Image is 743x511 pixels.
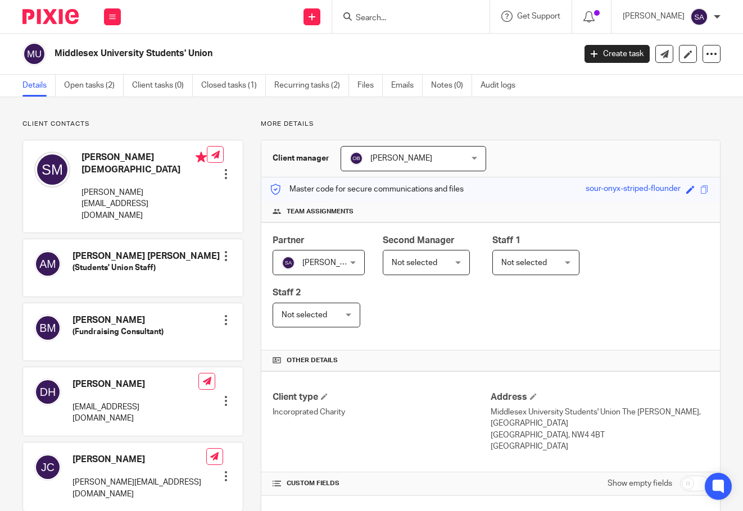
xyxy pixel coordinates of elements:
[383,236,455,245] span: Second Manager
[73,326,164,337] h5: (Fundraising Consultant)
[34,378,61,405] img: svg%3E
[196,152,207,163] i: Primary
[273,236,305,245] span: Partner
[355,13,456,24] input: Search
[132,75,193,97] a: Client tasks (0)
[302,259,364,267] span: [PERSON_NAME]
[201,75,266,97] a: Closed tasks (1)
[34,314,61,341] img: svg%3E
[73,262,220,273] h5: (Students' Union Staff)
[55,48,465,60] h2: Middlesex University Students' Union
[492,236,520,245] span: Staff 1
[81,187,207,221] p: [PERSON_NAME][EMAIL_ADDRESS][DOMAIN_NAME]
[73,477,206,500] p: [PERSON_NAME][EMAIL_ADDRESS][DOMAIN_NAME]
[22,75,56,97] a: Details
[73,378,198,390] h4: [PERSON_NAME]
[34,454,61,481] img: svg%3E
[34,250,61,277] img: svg%3E
[273,407,491,418] p: Incoroprated Charity
[274,75,349,97] a: Recurring tasks (2)
[64,75,124,97] a: Open tasks (2)
[34,152,70,188] img: svg%3E
[273,479,491,488] h4: CUSTOM FIELDS
[391,75,423,97] a: Emails
[261,120,721,129] p: More details
[623,11,685,22] p: [PERSON_NAME]
[370,154,432,162] span: [PERSON_NAME]
[273,153,329,164] h3: Client manager
[690,8,708,26] img: svg%3E
[73,454,206,466] h4: [PERSON_NAME]
[81,152,207,176] h4: [PERSON_NAME][DEMOGRAPHIC_DATA]
[586,183,681,196] div: sour-onyx-striped-flounder
[22,120,243,129] p: Client contacts
[282,256,295,270] img: svg%3E
[22,42,46,66] img: svg%3E
[431,75,472,97] a: Notes (0)
[22,9,79,24] img: Pixie
[501,259,547,267] span: Not selected
[350,152,363,165] img: svg%3E
[287,207,354,216] span: Team assignments
[73,401,198,425] p: [EMAIL_ADDRESS][DOMAIN_NAME]
[491,407,709,430] p: Middlesex University Students' Union The [PERSON_NAME], [GEOGRAPHIC_DATA]
[392,259,437,267] span: Not selected
[491,441,709,452] p: [GEOGRAPHIC_DATA]
[73,314,164,326] h4: [PERSON_NAME]
[273,391,491,403] h4: Client type
[73,250,220,262] h4: [PERSON_NAME] [PERSON_NAME]
[273,288,301,297] span: Staff 2
[517,12,560,20] span: Get Support
[491,391,709,403] h4: Address
[608,478,672,489] label: Show empty fields
[491,430,709,441] p: [GEOGRAPHIC_DATA], NW4 4BT
[357,75,383,97] a: Files
[282,311,327,319] span: Not selected
[585,45,650,63] a: Create task
[287,356,338,365] span: Other details
[481,75,524,97] a: Audit logs
[270,184,464,195] p: Master code for secure communications and files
